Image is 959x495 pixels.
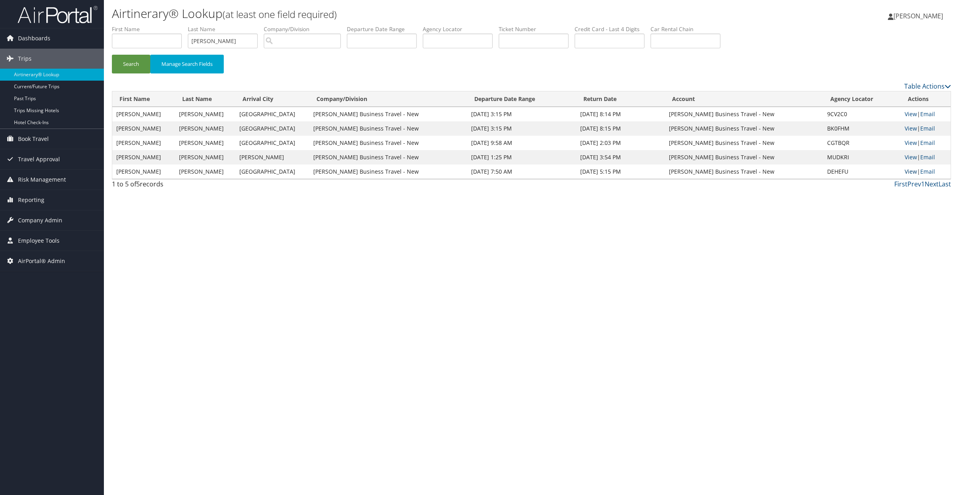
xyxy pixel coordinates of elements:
td: [PERSON_NAME] Business Travel - New [665,164,823,179]
label: Company/Division [264,25,347,33]
td: [PERSON_NAME] Business Travel - New [665,107,823,121]
h1: Airtinerary® Lookup [112,5,671,22]
th: Actions [901,91,951,107]
td: DEHEFU [823,164,900,179]
a: View [905,139,917,147]
label: Last Name [188,25,264,33]
td: | [901,164,951,179]
label: Car Rental Chain [651,25,726,33]
td: [DATE] 7:50 AM [467,164,576,179]
label: Agency Locator [423,25,499,33]
td: [PERSON_NAME] Business Travel - New [665,121,823,136]
a: View [905,168,917,175]
a: Email [920,168,935,175]
div: 1 to 5 of records [112,179,313,193]
span: Employee Tools [18,231,60,251]
td: [DATE] 5:15 PM [576,164,665,179]
span: Trips [18,49,32,69]
td: [PERSON_NAME] Business Travel - New [665,150,823,164]
button: Search [112,55,150,73]
td: [PERSON_NAME] [112,121,175,136]
a: Table Actions [904,82,951,91]
a: Prev [907,180,921,188]
th: Arrival City: activate to sort column ascending [235,91,309,107]
a: Email [920,153,935,161]
td: [DATE] 8:14 PM [576,107,665,121]
span: [PERSON_NAME] [893,12,943,20]
img: airportal-logo.png [18,5,97,24]
td: [PERSON_NAME] [112,150,175,164]
span: AirPortal® Admin [18,251,65,271]
button: Manage Search Fields [150,55,224,73]
td: [GEOGRAPHIC_DATA] [235,164,309,179]
td: [DATE] 3:15 PM [467,121,576,136]
td: [PERSON_NAME] [175,121,236,136]
a: Email [920,139,935,147]
a: Email [920,110,935,118]
span: Reporting [18,190,44,210]
a: [PERSON_NAME] [888,4,951,28]
td: [DATE] 9:58 AM [467,136,576,150]
th: First Name: activate to sort column ascending [112,91,175,107]
th: Last Name: activate to sort column ascending [175,91,236,107]
a: First [894,180,907,188]
th: Return Date: activate to sort column ascending [576,91,665,107]
td: [GEOGRAPHIC_DATA] [235,121,309,136]
td: [PERSON_NAME] [175,150,236,164]
a: View [905,110,917,118]
td: | [901,107,951,121]
td: [PERSON_NAME] Business Travel - New [309,136,468,150]
span: Dashboards [18,28,50,48]
th: Agency Locator: activate to sort column ascending [823,91,900,107]
td: [DATE] 8:15 PM [576,121,665,136]
span: Company Admin [18,210,62,230]
td: | [901,121,951,136]
a: View [905,153,917,161]
span: Travel Approval [18,149,60,169]
td: [GEOGRAPHIC_DATA] [235,107,309,121]
th: Account: activate to sort column ascending [665,91,823,107]
td: | [901,150,951,164]
td: [DATE] 3:15 PM [467,107,576,121]
td: [PERSON_NAME] Business Travel - New [665,136,823,150]
td: [GEOGRAPHIC_DATA] [235,136,309,150]
td: [PERSON_NAME] [112,136,175,150]
a: Last [939,180,951,188]
td: [DATE] 2:03 PM [576,136,665,150]
td: [DATE] 3:54 PM [576,150,665,164]
td: [PERSON_NAME] [112,164,175,179]
a: Email [920,125,935,132]
th: Departure Date Range: activate to sort column descending [467,91,576,107]
span: Risk Management [18,170,66,190]
small: (at least one field required) [223,8,337,21]
td: [PERSON_NAME] Business Travel - New [309,150,468,164]
td: [PERSON_NAME] Business Travel - New [309,121,468,136]
td: [PERSON_NAME] [112,107,175,121]
th: Company/Division [309,91,468,107]
td: [PERSON_NAME] Business Travel - New [309,164,468,179]
td: | [901,136,951,150]
td: [PERSON_NAME] [175,164,236,179]
td: 9CV2C0 [823,107,900,121]
td: [PERSON_NAME] [235,150,309,164]
td: MUDKRI [823,150,900,164]
td: [PERSON_NAME] [175,107,236,121]
a: Next [925,180,939,188]
a: View [905,125,917,132]
td: CGTBQR [823,136,900,150]
span: 5 [136,180,140,188]
label: Departure Date Range [347,25,423,33]
label: First Name [112,25,188,33]
a: 1 [921,180,925,188]
span: Book Travel [18,129,49,149]
label: Credit Card - Last 4 Digits [575,25,651,33]
td: [PERSON_NAME] [175,136,236,150]
label: Ticket Number [499,25,575,33]
td: BK0FHM [823,121,900,136]
td: [PERSON_NAME] Business Travel - New [309,107,468,121]
td: [DATE] 1:25 PM [467,150,576,164]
